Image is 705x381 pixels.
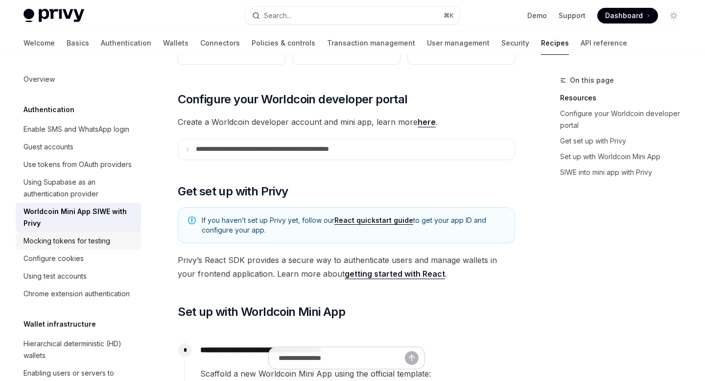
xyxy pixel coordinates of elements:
[666,8,681,24] button: Toggle dark mode
[16,335,141,364] a: Hierarchical deterministic (HD) wallets
[527,11,547,21] a: Demo
[178,115,515,129] span: Create a Worldcoin developer account and mini app, learn more .
[334,216,413,225] a: React quickstart guide
[101,31,151,55] a: Authentication
[16,232,141,250] a: Mocking tokens for testing
[559,11,586,21] a: Support
[23,159,132,170] div: Use tokens from OAuth providers
[23,176,135,200] div: Using Supabase as an authentication provider
[16,138,141,156] a: Guest accounts
[23,253,84,264] div: Configure cookies
[16,120,141,138] a: Enable SMS and WhatsApp login
[178,184,288,199] span: Get set up with Privy
[23,141,73,153] div: Guest accounts
[327,31,415,55] a: Transaction management
[541,31,569,55] a: Recipes
[23,288,130,300] div: Chrome extension authentication
[560,106,689,133] a: Configure your Worldcoin developer portal
[597,8,658,24] a: Dashboard
[16,71,141,88] a: Overview
[23,9,84,23] img: light logo
[560,133,689,149] a: Get set up with Privy
[560,90,689,106] a: Resources
[581,31,627,55] a: API reference
[245,7,459,24] button: Search...⌘K
[279,347,405,369] input: Ask a question...
[427,31,490,55] a: User management
[16,203,141,232] a: Worldcoin Mini App SIWE with Privy
[200,31,240,55] a: Connectors
[23,31,55,55] a: Welcome
[16,173,141,203] a: Using Supabase as an authentication provider
[16,250,141,267] a: Configure cookies
[501,31,529,55] a: Security
[202,215,505,235] span: If you haven’t set up Privy yet, follow our to get your app ID and configure your app.
[188,216,196,224] svg: Note
[23,338,135,361] div: Hierarchical deterministic (HD) wallets
[345,269,445,279] a: getting started with React
[178,92,407,107] span: Configure your Worldcoin developer portal
[570,74,614,86] span: On this page
[418,117,436,127] a: here
[444,12,454,20] span: ⌘ K
[23,206,135,229] div: Worldcoin Mini App SIWE with Privy
[23,73,55,85] div: Overview
[16,156,141,173] a: Use tokens from OAuth providers
[23,318,96,330] h5: Wallet infrastructure
[560,165,689,180] a: SIWE into mini app with Privy
[23,270,87,282] div: Using test accounts
[23,104,74,116] h5: Authentication
[23,235,110,247] div: Mocking tokens for testing
[178,304,345,320] span: Set up with Worldcoin Mini App
[23,123,129,135] div: Enable SMS and WhatsApp login
[163,31,188,55] a: Wallets
[252,31,315,55] a: Policies & controls
[405,351,419,365] button: Send message
[16,267,141,285] a: Using test accounts
[605,11,643,21] span: Dashboard
[264,10,291,22] div: Search...
[560,149,689,165] a: Set up with Worldcoin Mini App
[16,285,141,303] a: Chrome extension authentication
[67,31,89,55] a: Basics
[178,253,515,281] span: Privy’s React SDK provides a secure way to authenticate users and manage wallets in your frontend...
